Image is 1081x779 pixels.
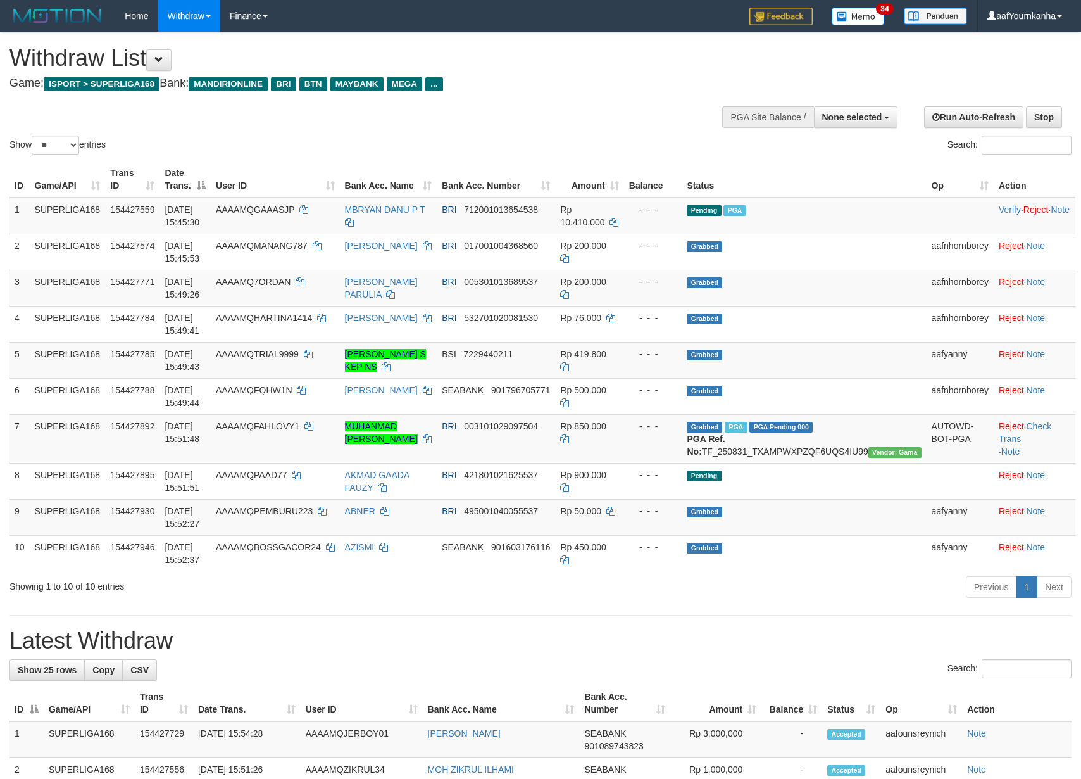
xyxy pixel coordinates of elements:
[216,385,292,395] span: AAAAMQFQHW1N
[687,507,722,517] span: Grabbed
[135,721,193,758] td: 154427729
[92,665,115,675] span: Copy
[999,421,1051,444] a: Check Trans
[584,741,643,751] span: Copy 901089743823 to clipboard
[159,161,211,198] th: Date Trans.: activate to sort column descending
[687,543,722,554] span: Grabbed
[84,659,123,681] a: Copy
[880,721,962,758] td: aafounsreynich
[345,349,426,372] a: [PERSON_NAME] S KEP NS
[994,414,1075,463] td: · ·
[822,685,880,721] th: Status: activate to sort column ascending
[555,161,623,198] th: Amount: activate to sort column ascending
[579,685,670,721] th: Bank Acc. Number: activate to sort column ascending
[345,277,418,300] a: [PERSON_NAME] PARULIA
[165,506,199,529] span: [DATE] 15:52:27
[345,421,418,444] a: MUHANMAD [PERSON_NAME]
[725,422,747,433] span: Marked by aafounsreynich
[387,77,423,91] span: MEGA
[999,421,1024,431] a: Reject
[1023,205,1049,215] a: Reject
[814,106,898,128] button: None selected
[9,270,30,306] td: 3
[687,277,722,288] span: Grabbed
[822,112,882,122] span: None selected
[216,470,287,480] span: AAAAMQPAAD77
[629,275,677,288] div: - - -
[464,421,538,431] span: Copy 003101029097504 to clipboard
[345,506,375,516] a: ABNER
[216,542,321,552] span: AAAAMQBOSSGACOR24
[670,721,761,758] td: Rp 3,000,000
[330,77,384,91] span: MAYBANK
[30,499,106,535] td: SUPERLIGA168
[442,277,456,287] span: BRI
[9,306,30,342] td: 4
[962,685,1072,721] th: Action
[827,729,865,740] span: Accepted
[1001,446,1020,457] a: Note
[967,764,986,775] a: Note
[130,665,149,675] span: CSV
[30,161,106,198] th: Game/API: activate to sort column ascending
[749,422,813,433] span: PGA Pending
[1026,385,1045,395] a: Note
[110,470,154,480] span: 154427895
[464,241,538,251] span: Copy 017001004368560 to clipboard
[924,106,1023,128] a: Run Auto-Refresh
[722,106,813,128] div: PGA Site Balance /
[30,463,106,499] td: SUPERLIGA168
[927,342,994,378] td: aafyanny
[994,270,1075,306] td: ·
[999,542,1024,552] a: Reject
[110,313,154,323] span: 154427784
[687,205,721,216] span: Pending
[345,313,418,323] a: [PERSON_NAME]
[761,685,822,721] th: Balance: activate to sort column ascending
[1026,349,1045,359] a: Note
[994,535,1075,571] td: ·
[165,470,199,493] span: [DATE] 15:51:51
[9,161,30,198] th: ID
[947,659,1072,678] label: Search:
[927,378,994,414] td: aafnhornborey
[9,535,30,571] td: 10
[876,3,893,15] span: 34
[9,234,30,270] td: 2
[994,161,1075,198] th: Action
[629,203,677,216] div: - - -
[165,313,199,336] span: [DATE] 15:49:41
[1026,313,1045,323] a: Note
[165,542,199,565] span: [DATE] 15:52:37
[491,385,550,395] span: Copy 901796705771 to clipboard
[442,349,456,359] span: BSI
[30,342,106,378] td: SUPERLIGA168
[442,241,456,251] span: BRI
[44,721,135,758] td: SUPERLIGA168
[832,8,885,25] img: Button%20Memo.svg
[165,349,199,372] span: [DATE] 15:49:43
[999,313,1024,323] a: Reject
[30,234,106,270] td: SUPERLIGA168
[749,8,813,25] img: Feedback.jpg
[994,499,1075,535] td: ·
[216,313,312,323] span: AAAAMQHARTINA1414
[560,241,606,251] span: Rp 200.000
[464,277,538,287] span: Copy 005301013689537 to clipboard
[560,421,606,431] span: Rp 850.000
[491,542,550,552] span: Copy 901603176116 to clipboard
[560,385,606,395] span: Rp 500.000
[967,728,986,738] a: Note
[9,721,44,758] td: 1
[624,161,682,198] th: Balance
[9,659,85,681] a: Show 25 rows
[927,161,994,198] th: Op: activate to sort column ascending
[216,241,308,251] span: AAAAMQMANANG787
[345,205,425,215] a: MBRYAN DANU P T
[30,270,106,306] td: SUPERLIGA168
[110,421,154,431] span: 154427892
[425,77,442,91] span: ...
[827,765,865,776] span: Accepted
[442,313,456,323] span: BRI
[9,575,441,593] div: Showing 1 to 10 of 10 entries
